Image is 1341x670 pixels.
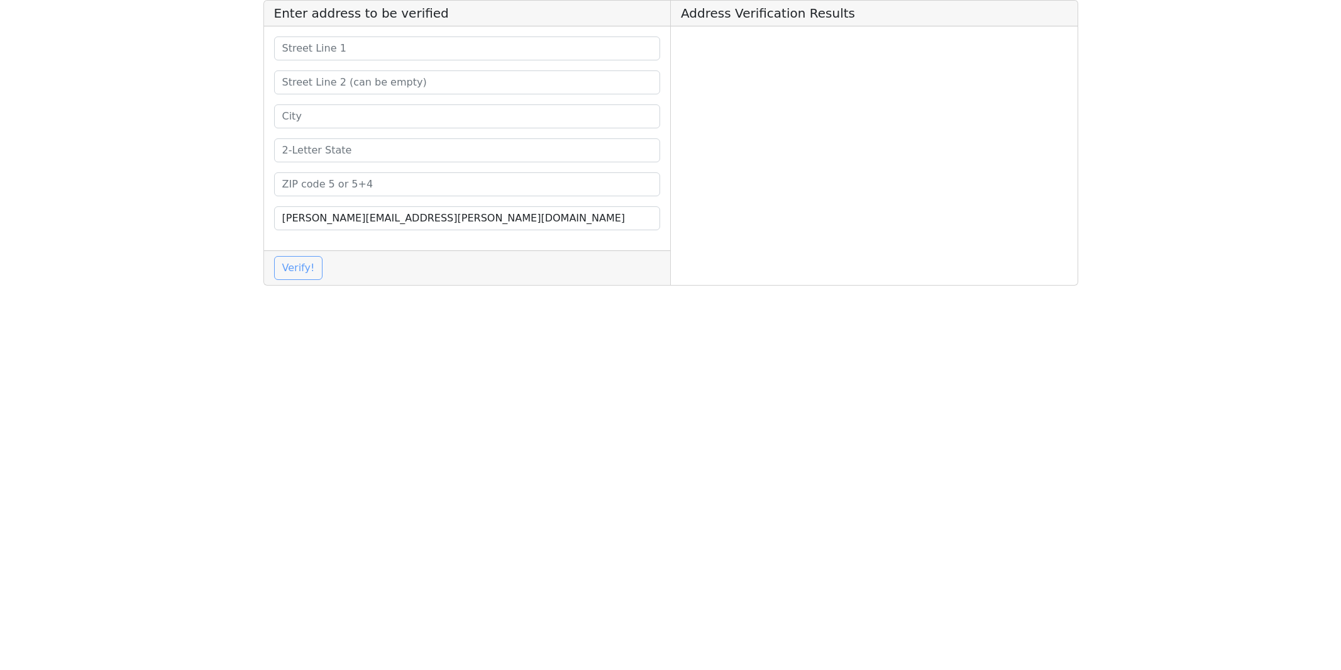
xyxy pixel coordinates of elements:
input: Your Email [274,206,661,230]
input: Street Line 2 (can be empty) [274,70,661,94]
input: City [274,104,661,128]
h5: Address Verification Results [671,1,1078,26]
h5: Enter address to be verified [264,1,671,26]
input: Street Line 1 [274,36,661,60]
input: ZIP code 5 or 5+4 [274,172,661,196]
input: 2-Letter State [274,138,661,162]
